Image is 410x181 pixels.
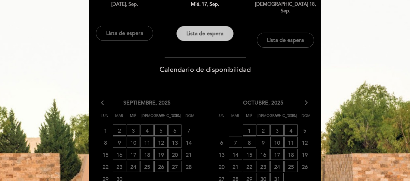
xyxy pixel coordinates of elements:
[257,149,270,160] span: 16
[243,161,256,172] span: 22
[99,149,112,160] span: 15
[215,161,228,172] span: 20
[140,161,154,172] span: 25
[184,113,196,124] span: Dom
[257,113,270,124] span: [DEMOGRAPHIC_DATA]
[298,149,311,160] span: 19
[113,149,126,160] span: 16
[298,161,311,172] span: 26
[113,161,126,172] span: 23
[182,125,195,136] span: 7
[99,125,112,136] span: 1
[243,113,255,124] span: Mié
[229,113,241,124] span: Mar
[154,124,168,136] span: 5
[140,124,154,136] span: 4
[270,149,284,160] span: 17
[89,1,160,8] div: [DATE], sep.
[243,99,283,107] span: octubre, 2025
[284,161,298,172] span: 25
[182,161,195,172] span: 28
[113,113,125,124] span: Mar
[127,137,140,148] span: 10
[286,113,298,124] span: Sáb
[99,161,112,172] span: 22
[99,113,111,124] span: Lun
[168,161,181,172] span: 27
[215,113,227,124] span: Lun
[101,99,106,107] i: arrow_back_ios
[229,161,242,172] span: 21
[215,137,228,148] span: 6
[257,33,314,48] button: Lista de espera
[127,124,140,136] span: 3
[270,161,284,172] span: 24
[140,149,154,160] span: 18
[159,66,251,74] span: Calendario de disponibilidad
[229,149,242,160] span: 14
[168,124,181,136] span: 6
[127,113,139,124] span: Mié
[304,99,309,107] i: arrow_forward_ios
[298,137,311,148] span: 12
[243,124,256,136] span: 1
[229,137,242,148] span: 7
[99,137,112,148] span: 8
[298,125,311,136] span: 5
[243,137,256,148] span: 8
[270,124,284,136] span: 3
[123,99,171,107] span: septiembre, 2025
[243,149,256,160] span: 15
[257,161,270,172] span: 23
[168,137,181,148] span: 13
[127,149,140,160] span: 17
[182,149,195,160] span: 21
[168,149,181,160] span: 20
[284,137,298,148] span: 11
[113,137,126,148] span: 9
[169,1,241,8] div: mié. 17, sep.
[182,137,195,148] span: 14
[250,1,321,15] div: [DEMOGRAPHIC_DATA] 18, sep.
[127,161,140,172] span: 24
[272,113,284,124] span: Vie
[284,149,298,160] span: 18
[156,113,168,124] span: Vie
[141,113,153,124] span: [DEMOGRAPHIC_DATA]
[170,113,182,124] span: Sáb
[284,124,298,136] span: 4
[140,137,154,148] span: 11
[215,149,228,160] span: 13
[154,137,168,148] span: 12
[300,113,312,124] span: Dom
[154,161,168,172] span: 26
[96,26,153,41] button: Lista de espera
[113,124,126,136] span: 2
[257,137,270,148] span: 9
[176,26,234,41] button: Lista de espera
[154,149,168,160] span: 19
[270,137,284,148] span: 10
[257,124,270,136] span: 2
